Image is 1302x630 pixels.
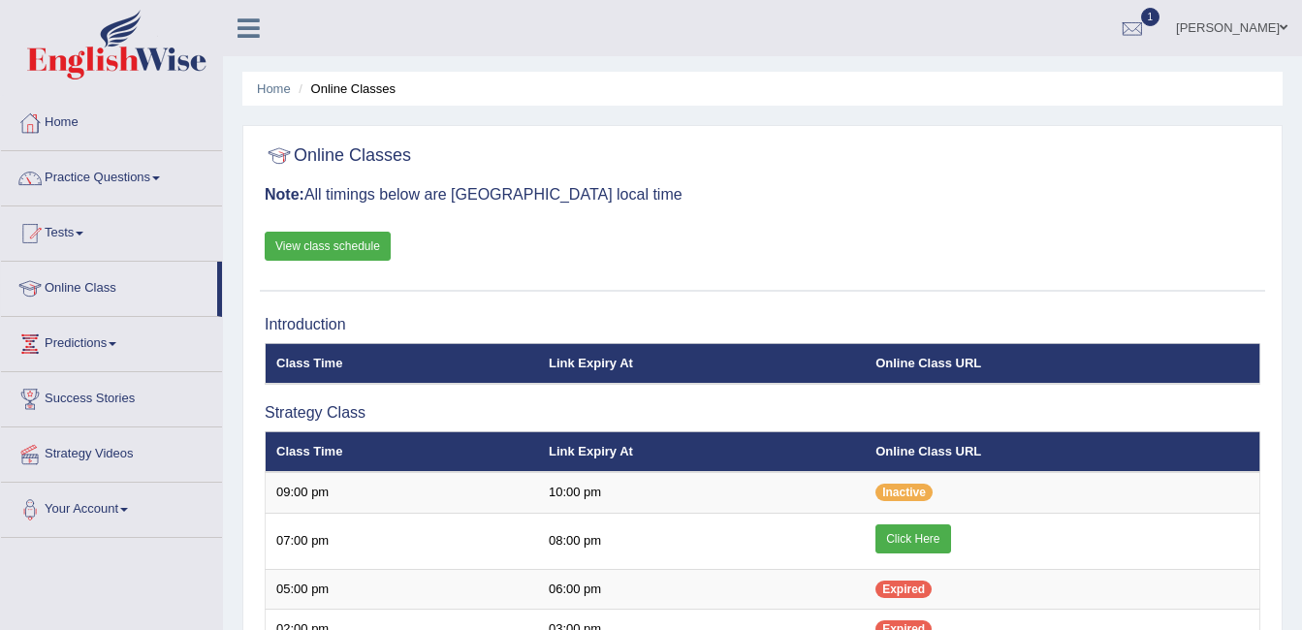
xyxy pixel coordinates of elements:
h3: Introduction [265,316,1260,333]
td: 09:00 pm [266,472,538,513]
span: Inactive [875,484,933,501]
td: 07:00 pm [266,513,538,569]
a: Success Stories [1,372,222,421]
td: 05:00 pm [266,569,538,610]
th: Class Time [266,431,538,472]
td: 06:00 pm [538,569,865,610]
td: 08:00 pm [538,513,865,569]
b: Note: [265,186,304,203]
h2: Online Classes [265,142,411,171]
a: Home [257,81,291,96]
h3: Strategy Class [265,404,1260,422]
a: Online Class [1,262,217,310]
a: Click Here [875,524,950,553]
a: Home [1,96,222,144]
h3: All timings below are [GEOGRAPHIC_DATA] local time [265,186,1260,204]
th: Link Expiry At [538,343,865,384]
span: Expired [875,581,932,598]
a: View class schedule [265,232,391,261]
a: Your Account [1,483,222,531]
th: Online Class URL [865,343,1259,384]
a: Tests [1,206,222,255]
a: Practice Questions [1,151,222,200]
a: Strategy Videos [1,427,222,476]
th: Link Expiry At [538,431,865,472]
th: Online Class URL [865,431,1259,472]
span: 1 [1141,8,1160,26]
a: Predictions [1,317,222,365]
td: 10:00 pm [538,472,865,513]
th: Class Time [266,343,538,384]
li: Online Classes [294,79,396,98]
